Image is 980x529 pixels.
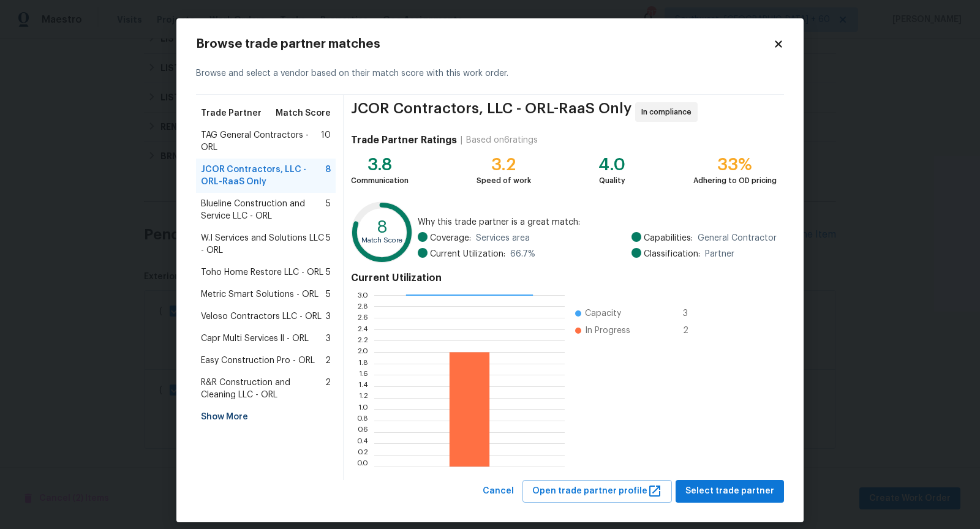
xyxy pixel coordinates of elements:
span: 2 [325,377,331,401]
h4: Trade Partner Ratings [351,134,457,146]
div: | [457,134,466,146]
span: Capacity [585,307,621,320]
text: 8 [377,219,388,236]
span: Classification: [644,248,700,260]
span: 5 [326,288,331,301]
button: Select trade partner [676,480,784,503]
text: Match Score [361,237,402,244]
span: Toho Home Restore LLC - ORL [201,266,323,279]
span: 2 [325,355,331,367]
span: 3 [683,307,703,320]
div: 3.8 [351,159,409,171]
div: Speed of work [477,174,531,187]
h2: Browse trade partner matches [196,38,773,50]
span: In compliance [641,106,696,118]
text: 0.6 [357,429,368,436]
span: 5 [326,232,331,257]
text: 2.0 [357,348,368,356]
div: Adhering to OD pricing [693,174,777,187]
span: 3 [326,332,331,345]
span: Capr Multi Services ll - ORL [201,332,309,345]
span: 2 [683,325,703,337]
h4: Current Utilization [351,272,777,284]
div: Browse and select a vendor based on their match score with this work order. [196,53,784,95]
span: Veloso Contractors LLC - ORL [201,310,322,323]
text: 1.2 [359,394,368,402]
text: 0.2 [357,451,368,459]
span: 10 [321,129,331,154]
text: 0.4 [356,440,368,447]
span: Select trade partner [685,484,774,499]
span: Trade Partner [201,107,262,119]
span: JCOR Contractors, LLC - ORL-RaaS Only [201,163,325,188]
div: 33% [693,159,777,171]
span: Capabilities: [644,232,693,244]
text: 1.4 [358,383,368,390]
button: Open trade partner profile [522,480,672,503]
div: 4.0 [598,159,625,171]
span: TAG General Contractors - ORL [201,129,321,154]
div: 3.2 [477,159,531,171]
span: Easy Construction Pro - ORL [201,355,315,367]
text: 2.4 [357,326,368,333]
span: Metric Smart Solutions - ORL [201,288,318,301]
span: Cancel [483,484,514,499]
text: 2.8 [357,302,368,310]
span: 66.7 % [510,248,535,260]
span: Coverage: [430,232,471,244]
text: 0.0 [356,463,368,470]
span: General Contractor [698,232,777,244]
span: In Progress [585,325,630,337]
text: 0.8 [356,417,368,424]
span: Match Score [276,107,331,119]
div: Communication [351,174,409,187]
div: Based on 6 ratings [466,134,538,146]
text: 2.6 [358,314,368,321]
text: 3.0 [357,291,368,299]
span: Open trade partner profile [532,484,662,499]
span: Current Utilization: [430,248,505,260]
span: 5 [326,198,331,222]
span: 5 [326,266,331,279]
span: R&R Construction and Cleaning LLC - ORL [201,377,325,401]
span: Why this trade partner is a great match: [418,216,777,228]
div: Show More [196,406,336,428]
text: 1.6 [359,371,368,378]
span: Partner [705,248,734,260]
span: 8 [325,163,331,188]
span: Services area [476,232,530,244]
span: 3 [326,310,331,323]
text: 1.0 [358,405,368,413]
span: W.I Services and Solutions LLC - ORL [201,232,326,257]
div: Quality [598,174,625,187]
text: 1.8 [358,360,368,367]
text: 2.2 [358,337,368,344]
span: JCOR Contractors, LLC - ORL-RaaS Only [351,102,631,122]
span: Blueline Construction and Service LLC - ORL [201,198,326,222]
button: Cancel [478,480,519,503]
